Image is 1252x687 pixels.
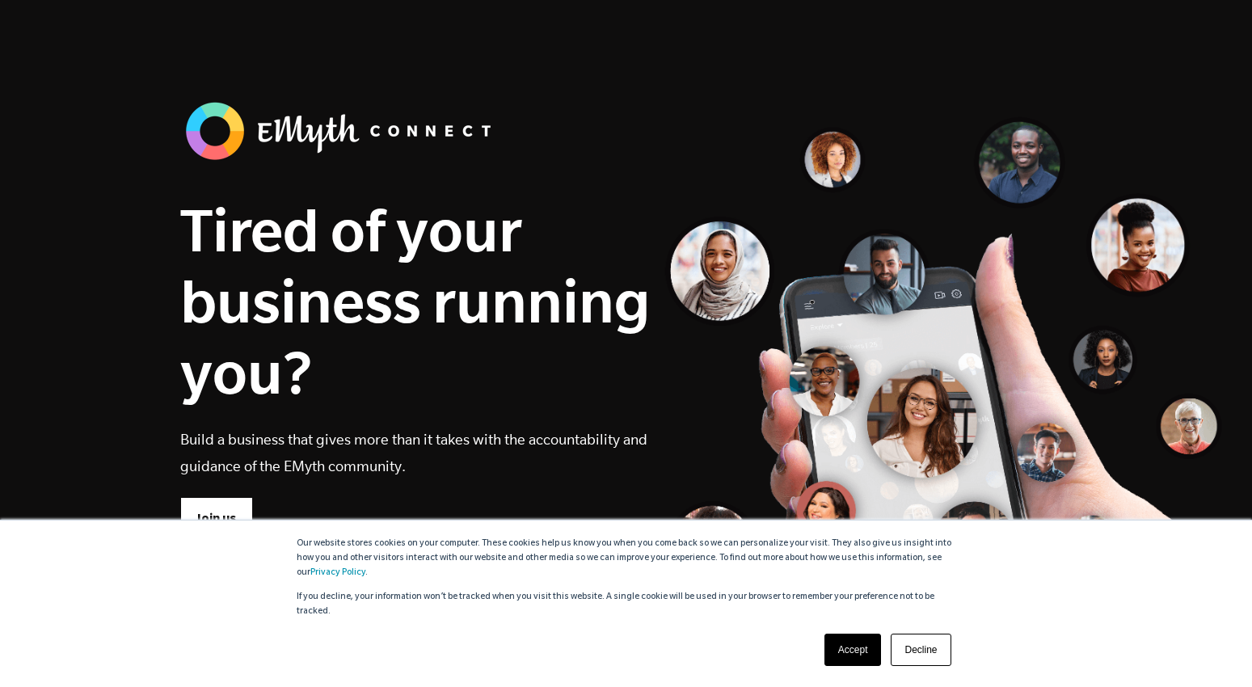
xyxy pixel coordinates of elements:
a: Decline [891,634,951,666]
p: If you decline, your information won’t be tracked when you visit this website. A single cookie wi... [297,590,956,619]
span: Join us [197,509,236,527]
a: Join us [180,497,253,536]
h1: Tired of your business running you? [180,194,651,407]
p: Our website stores cookies on your computer. These cookies help us know you when you come back so... [297,537,956,580]
img: banner_logo [180,97,504,165]
p: Build a business that gives more than it takes with the accountability and guidance of the EMyth ... [180,426,651,479]
a: Accept [824,634,882,666]
a: Privacy Policy [310,568,365,578]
